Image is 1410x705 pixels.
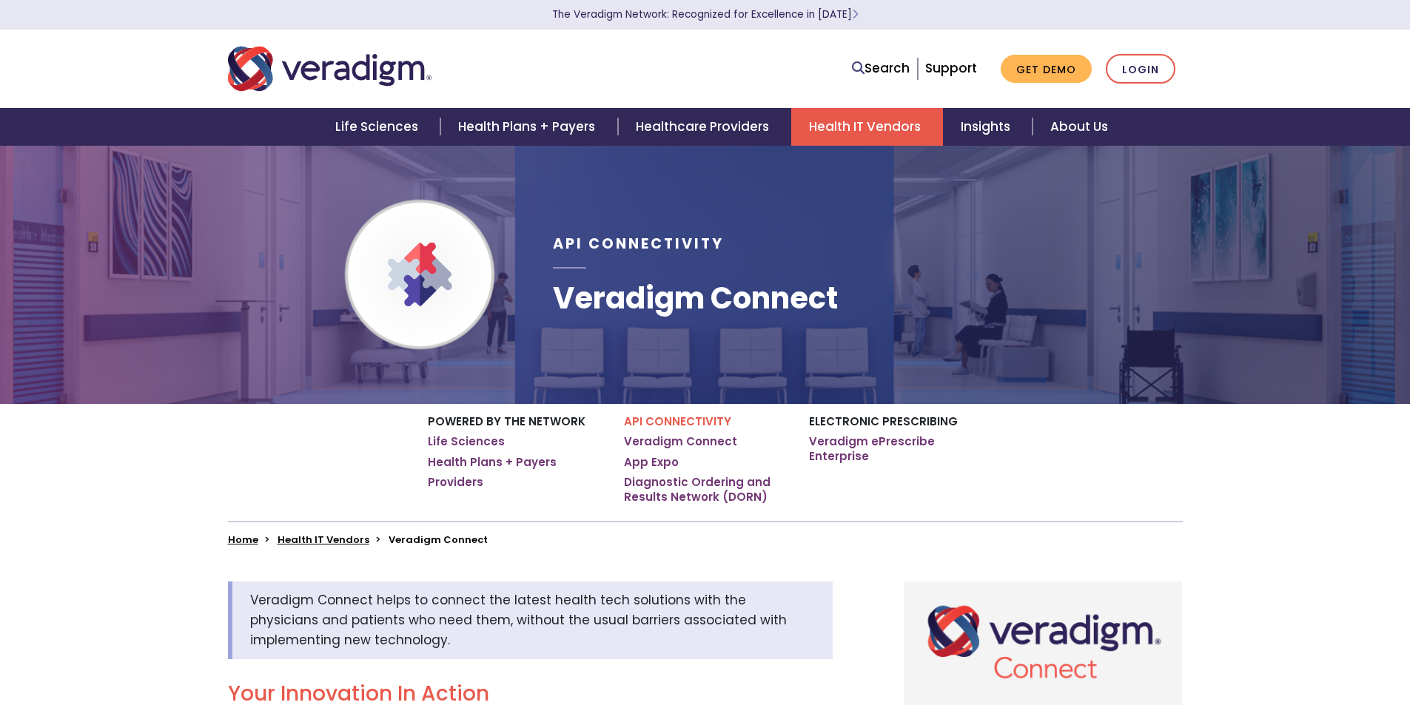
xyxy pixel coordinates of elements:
a: The Veradigm Network: Recognized for Excellence in [DATE]Learn More [552,7,859,21]
a: Veradigm ePrescribe Enterprise [809,434,983,463]
a: About Us [1033,108,1126,146]
h1: Veradigm Connect [553,280,838,316]
img: Veradigm Connect [916,593,1171,690]
a: Home [228,533,258,547]
a: Healthcare Providers [618,108,791,146]
span: Learn More [852,7,859,21]
a: Life Sciences [318,108,440,146]
a: Insights [943,108,1033,146]
a: Providers [428,475,483,490]
a: Health Plans + Payers [428,455,557,470]
a: Search [852,58,910,78]
a: Support [925,59,977,77]
a: Diagnostic Ordering and Results Network (DORN) [624,475,787,504]
a: Health IT Vendors [791,108,943,146]
a: Veradigm Connect [624,434,737,449]
img: Veradigm logo [228,44,432,93]
span: API Connectivity [553,234,724,254]
a: Get Demo [1001,55,1092,84]
a: Login [1106,54,1175,84]
a: Life Sciences [428,434,505,449]
a: App Expo [624,455,679,470]
a: Health Plans + Payers [440,108,617,146]
span: Veradigm Connect helps to connect the latest health tech solutions with the physicians and patien... [250,591,787,649]
a: Health IT Vendors [278,533,369,547]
